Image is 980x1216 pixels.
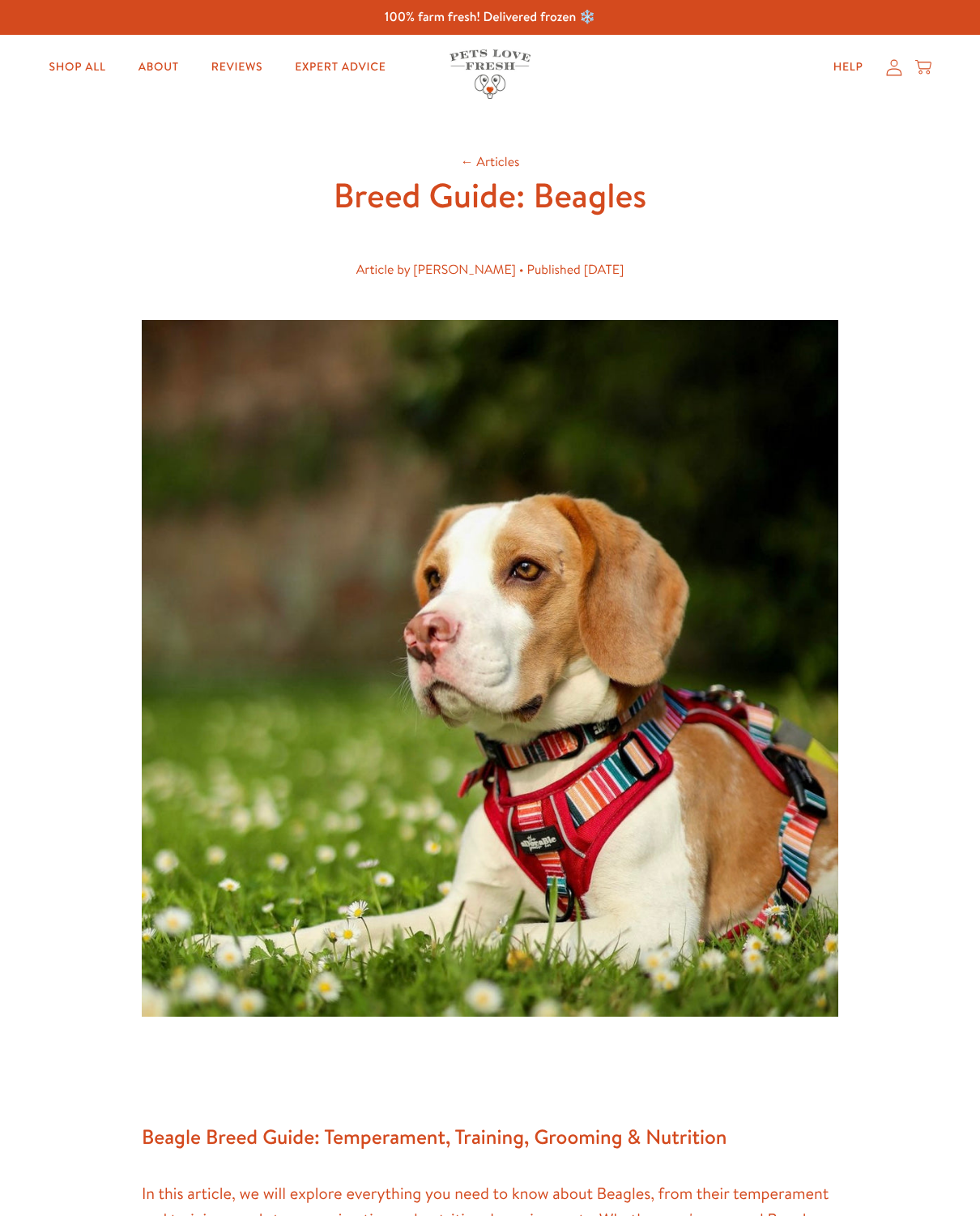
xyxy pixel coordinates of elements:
a: About [126,51,192,83]
a: Reviews [198,51,275,83]
a: Expert Advice [282,51,398,83]
a: ← Articles [460,153,519,171]
div: Article by [PERSON_NAME] • Published [DATE] [257,259,723,281]
h1: Breed Guide: Beagles [231,173,749,218]
img: Breed Guide: Beagles [142,320,838,1017]
img: Pets Love Fresh [450,49,530,99]
h3: Beagle Breed Guide: Temperament, Training, Grooming & Nutrition [142,1120,838,1155]
a: Help [820,51,876,83]
a: Shop All [36,51,119,83]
